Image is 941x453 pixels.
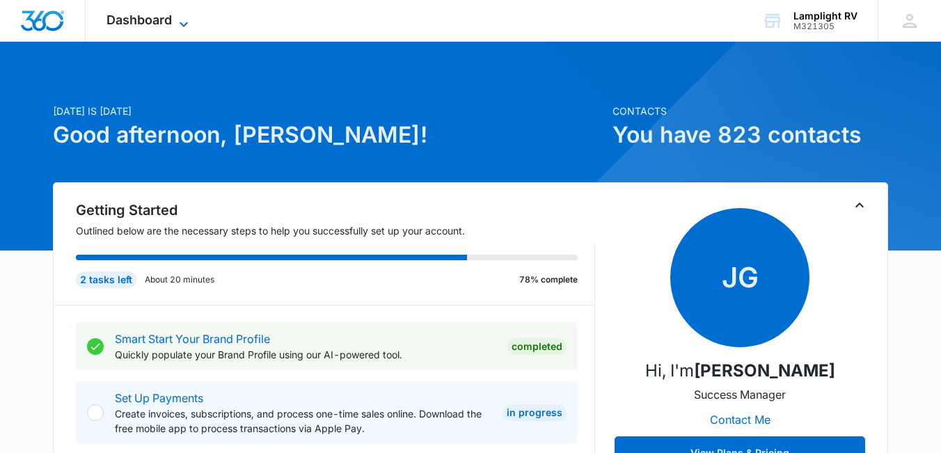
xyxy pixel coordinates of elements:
div: account name [793,10,857,22]
p: Success Manager [694,386,786,403]
p: 78% complete [519,273,578,286]
span: Dashboard [106,13,172,27]
p: Quickly populate your Brand Profile using our AI-powered tool. [115,347,496,362]
a: Smart Start Your Brand Profile [115,332,270,346]
button: Contact Me [696,403,784,436]
p: About 20 minutes [145,273,214,286]
h1: Good afternoon, [PERSON_NAME]! [53,118,604,152]
div: account id [793,22,857,31]
p: Create invoices, subscriptions, and process one-time sales online. Download the free mobile app t... [115,406,491,436]
span: JG [670,208,809,347]
p: Contacts [612,104,888,118]
div: Completed [507,338,567,355]
div: In Progress [503,404,567,421]
a: Set Up Payments [115,391,203,405]
strong: [PERSON_NAME] [694,360,835,381]
p: Outlined below are the necessary steps to help you successfully set up your account. [76,223,595,238]
p: [DATE] is [DATE] [53,104,604,118]
h2: Getting Started [76,200,595,221]
h1: You have 823 contacts [612,118,888,152]
button: Toggle Collapse [851,197,868,214]
p: Hi, I'm [645,358,835,383]
div: 2 tasks left [76,271,136,288]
